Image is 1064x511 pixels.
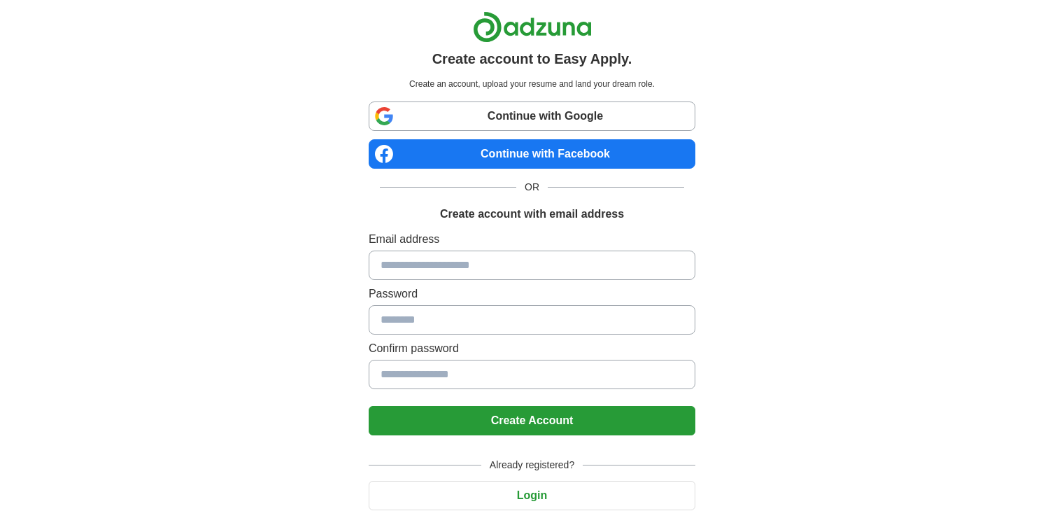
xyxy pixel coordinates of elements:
label: Email address [369,231,695,248]
p: Create an account, upload your resume and land your dream role. [371,78,693,90]
label: Password [369,286,695,302]
h1: Create account to Easy Apply. [432,48,632,69]
button: Login [369,481,695,510]
img: Adzuna logo [473,11,592,43]
a: Login [369,489,695,501]
a: Continue with Facebook [369,139,695,169]
label: Confirm password [369,340,695,357]
span: OR [516,180,548,195]
h1: Create account with email address [440,206,624,223]
button: Create Account [369,406,695,435]
span: Already registered? [481,458,583,472]
a: Continue with Google [369,101,695,131]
